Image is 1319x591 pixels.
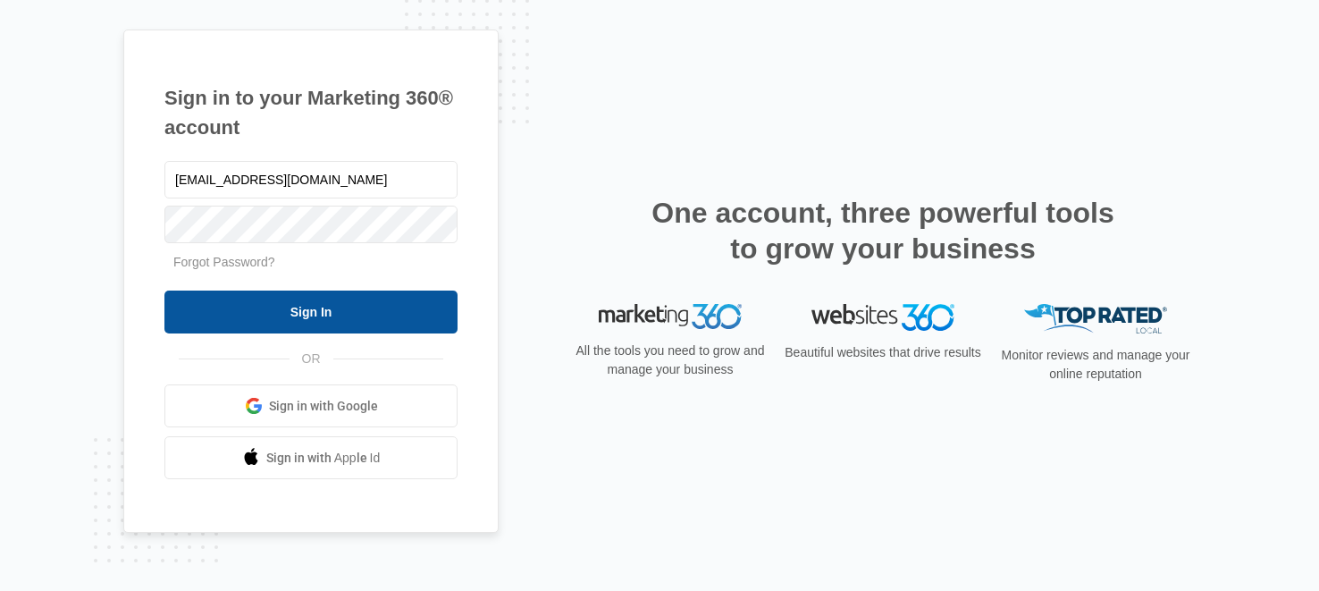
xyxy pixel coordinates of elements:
[570,342,770,379] p: All the tools you need to grow and manage your business
[164,83,458,142] h1: Sign in to your Marketing 360® account
[811,304,954,330] img: Websites 360
[783,343,983,362] p: Beautiful websites that drive results
[996,346,1196,384] p: Monitor reviews and manage your online reputation
[266,449,381,468] span: Sign in with Apple Id
[164,161,458,198] input: Email
[290,350,333,368] span: OR
[646,195,1120,266] h2: One account, three powerful tools to grow your business
[164,436,458,479] a: Sign in with Apple Id
[269,397,378,416] span: Sign in with Google
[599,304,742,329] img: Marketing 360
[164,291,458,333] input: Sign In
[173,255,275,269] a: Forgot Password?
[164,384,458,427] a: Sign in with Google
[1024,304,1167,333] img: Top Rated Local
